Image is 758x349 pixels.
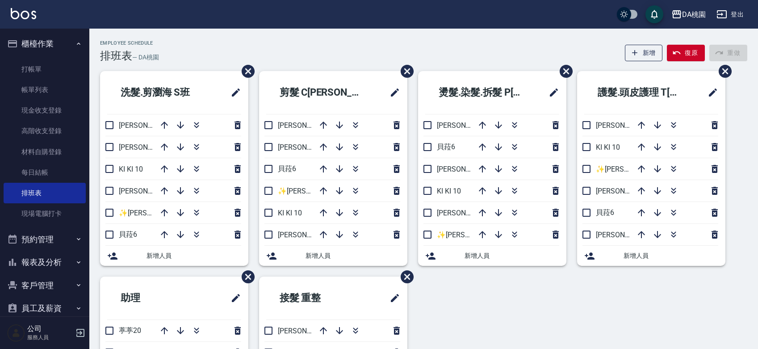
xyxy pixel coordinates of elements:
h2: 護髮.頭皮護理 T[PERSON_NAME] [584,76,696,109]
a: 排班表 [4,183,86,203]
h2: 燙髮.染髮.拆髮 P[PERSON_NAME] [425,76,537,109]
span: 貝菈6 [119,230,137,239]
span: 修改班表的標題 [384,82,400,103]
button: 新增 [625,45,663,61]
button: 報表及分析 [4,251,86,274]
span: KI KI 10 [278,209,302,217]
img: Person [7,324,25,342]
span: [PERSON_NAME]8 [278,143,335,151]
span: 刪除班表 [553,58,574,84]
span: 貝菈6 [278,164,296,173]
a: 高階收支登錄 [4,121,86,141]
a: 現場電腦打卡 [4,203,86,224]
span: ✨[PERSON_NAME][PERSON_NAME] ✨16 [437,231,572,239]
span: KI KI 10 [596,143,620,151]
span: [PERSON_NAME]5 [596,121,653,130]
div: 新增人員 [418,246,566,266]
span: [PERSON_NAME]3 [437,121,494,130]
span: KI KI 10 [437,187,461,195]
span: 新增人員 [465,251,559,261]
button: 預約管理 [4,228,86,251]
a: 帳單列表 [4,80,86,100]
button: 櫃檯作業 [4,32,86,55]
span: 新增人員 [624,251,718,261]
button: 客戶管理 [4,274,86,297]
span: 修改班表的標題 [225,82,241,103]
a: 材料自購登錄 [4,142,86,162]
button: 員工及薪資 [4,297,86,320]
span: [PERSON_NAME]5 [119,187,176,195]
span: 貝菈6 [596,208,614,217]
span: ✨[PERSON_NAME][PERSON_NAME] ✨16 [596,165,731,173]
a: 現金收支登錄 [4,100,86,121]
h2: Employee Schedule [100,40,159,46]
span: [PERSON_NAME]5 [278,327,335,335]
span: 刪除班表 [394,58,415,84]
span: 修改班表的標題 [225,287,241,309]
span: ✨[PERSON_NAME][PERSON_NAME] ✨16 [278,187,413,195]
button: 復原 [667,45,705,61]
div: 新增人員 [100,246,248,266]
h6: — DA桃園 [132,53,159,62]
button: DA桃園 [668,5,709,24]
div: 新增人員 [259,246,407,266]
span: ✨[PERSON_NAME][PERSON_NAME] ✨16 [119,209,254,217]
span: KI KI 10 [119,165,143,173]
span: 新增人員 [147,251,241,261]
span: 修改班表的標題 [384,287,400,309]
span: 修改班表的標題 [702,82,718,103]
h2: 洗髮.剪瀏海 S班 [107,76,214,109]
button: 登出 [713,6,747,23]
h2: 剪髮 C[PERSON_NAME] [266,76,378,109]
h2: 助理 [107,282,189,314]
span: [PERSON_NAME]3 [119,121,176,130]
a: 打帳單 [4,59,86,80]
span: [PERSON_NAME]3 [278,121,335,130]
span: 貝菈6 [437,143,455,151]
span: [PERSON_NAME]3 [596,231,653,239]
span: 葶葶20 [119,326,141,335]
span: 刪除班表 [235,58,256,84]
span: 刪除班表 [712,58,733,84]
span: [PERSON_NAME]5 [437,165,494,173]
h5: 公司 [27,324,73,333]
button: save [645,5,663,23]
span: [PERSON_NAME]8 [437,209,494,217]
div: 新增人員 [577,246,725,266]
span: 修改班表的標題 [543,82,559,103]
span: 刪除班表 [235,264,256,290]
span: [PERSON_NAME]8 [119,143,176,151]
span: [PERSON_NAME]5 [278,231,335,239]
div: DA桃園 [682,9,706,20]
span: 新增人員 [306,251,400,261]
img: Logo [11,8,36,19]
h2: 接髮 重整 [266,282,359,314]
a: 每日結帳 [4,162,86,183]
h3: 排班表 [100,50,132,62]
span: [PERSON_NAME]8 [596,187,653,195]
p: 服務人員 [27,333,73,341]
span: 刪除班表 [394,264,415,290]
